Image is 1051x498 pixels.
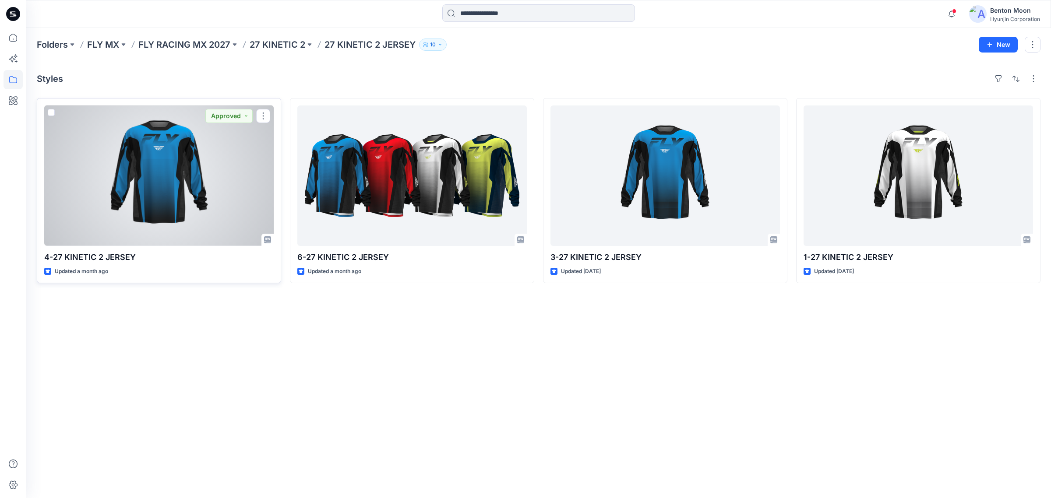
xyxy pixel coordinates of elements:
p: Updated [DATE] [561,267,601,276]
a: Folders [37,39,68,51]
a: 6-27 KINETIC 2 JERSEY [297,105,527,246]
a: FLY MX [87,39,119,51]
div: Hyunjin Corporation [990,16,1040,22]
button: 10 [419,39,447,51]
p: Updated a month ago [55,267,108,276]
h4: Styles [37,74,63,84]
p: 3-27 KINETIC 2 JERSEY [550,251,780,263]
p: Updated a month ago [308,267,361,276]
p: Updated [DATE] [814,267,854,276]
div: Benton Moon [990,5,1040,16]
a: 4-27 KINETIC 2 JERSEY [44,105,274,246]
p: 1-27 KINETIC 2 JERSEY [804,251,1033,263]
p: 4-27 KINETIC 2 JERSEY [44,251,274,263]
a: 1-27 KINETIC 2 JERSEY [804,105,1033,246]
a: 27 KINETIC 2 [250,39,305,51]
button: New [979,37,1018,53]
p: 6-27 KINETIC 2 JERSEY [297,251,527,263]
p: 10 [430,40,436,49]
img: avatar [969,5,987,23]
p: 27 KINETIC 2 JERSEY [324,39,416,51]
a: FLY RACING MX 2027 [138,39,230,51]
a: 3-27 KINETIC 2 JERSEY [550,105,780,246]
